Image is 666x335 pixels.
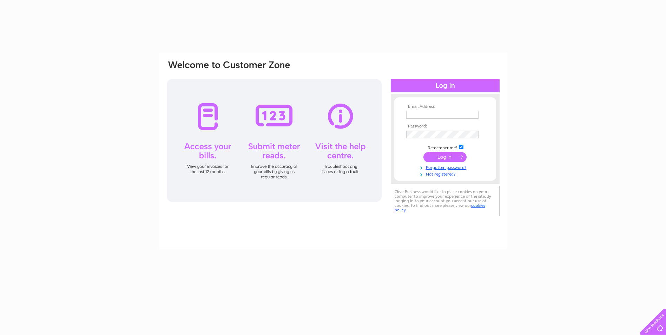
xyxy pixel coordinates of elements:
[404,104,486,109] th: Email Address:
[404,144,486,151] td: Remember me?
[391,186,500,216] div: Clear Business would like to place cookies on your computer to improve your experience of the sit...
[404,124,486,129] th: Password:
[406,170,486,177] a: Not registered?
[406,164,486,170] a: Forgotten password?
[395,203,485,212] a: cookies policy
[423,152,467,162] input: Submit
